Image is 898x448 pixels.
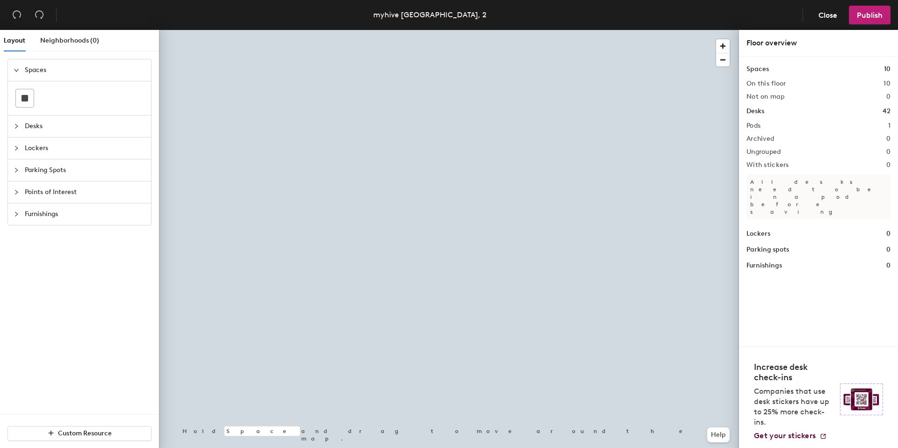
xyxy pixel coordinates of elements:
h2: Pods [746,122,760,130]
span: Neighborhoods (0) [40,36,99,44]
h2: 0 [886,135,891,143]
span: Parking Spots [25,159,145,181]
h1: 0 [886,229,891,239]
h1: 0 [886,260,891,271]
h2: 10 [884,80,891,87]
span: Desks [25,116,145,137]
button: Redo (⌘ + ⇧ + Z) [30,6,49,24]
button: Publish [849,6,891,24]
h1: 10 [884,64,891,74]
h2: Not on map [746,93,784,101]
div: Floor overview [746,37,891,49]
span: expanded [14,67,19,73]
button: Custom Resource [7,426,152,441]
h2: On this floor [746,80,786,87]
span: Layout [4,36,25,44]
span: Close [818,11,837,20]
div: myhive [GEOGRAPHIC_DATA], 2 [373,9,486,21]
p: Companies that use desk stickers have up to 25% more check-ins. [754,386,834,427]
span: collapsed [14,211,19,217]
h2: 0 [886,93,891,101]
span: Lockers [25,137,145,159]
span: Spaces [25,59,145,81]
span: collapsed [14,145,19,151]
h2: 1 [888,122,891,130]
span: Points of Interest [25,181,145,203]
h2: With stickers [746,161,789,169]
span: collapsed [14,123,19,129]
button: Undo (⌘ + Z) [7,6,26,24]
h1: 42 [883,106,891,116]
button: Help [707,427,730,442]
img: Sticker logo [840,383,883,415]
span: Furnishings [25,203,145,225]
h2: Archived [746,135,774,143]
span: collapsed [14,189,19,195]
span: collapsed [14,167,19,173]
span: Get your stickers [754,431,816,440]
h1: Desks [746,106,764,116]
h1: Lockers [746,229,770,239]
a: Get your stickers [754,431,827,441]
span: Custom Resource [58,429,112,437]
h2: 0 [886,161,891,169]
h1: Furnishings [746,260,782,271]
span: Publish [857,11,883,20]
h1: Parking spots [746,245,789,255]
h2: Ungrouped [746,148,781,156]
h1: Spaces [746,64,769,74]
button: Close [811,6,845,24]
h4: Increase desk check-ins [754,362,834,383]
h1: 0 [886,245,891,255]
p: All desks need to be in a pod before saving [746,174,891,219]
h2: 0 [886,148,891,156]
